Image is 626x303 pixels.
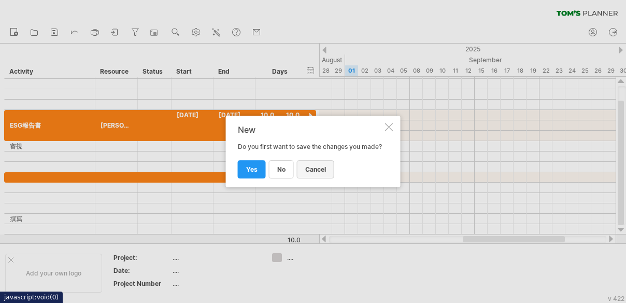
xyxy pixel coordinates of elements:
[238,125,383,134] div: New
[246,166,258,173] span: yes
[238,125,383,178] div: Do you first want to save the changes you made?
[238,160,266,178] a: yes
[305,166,326,173] span: cancel
[277,166,286,173] span: no
[297,160,334,178] a: cancel
[269,160,294,178] a: no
